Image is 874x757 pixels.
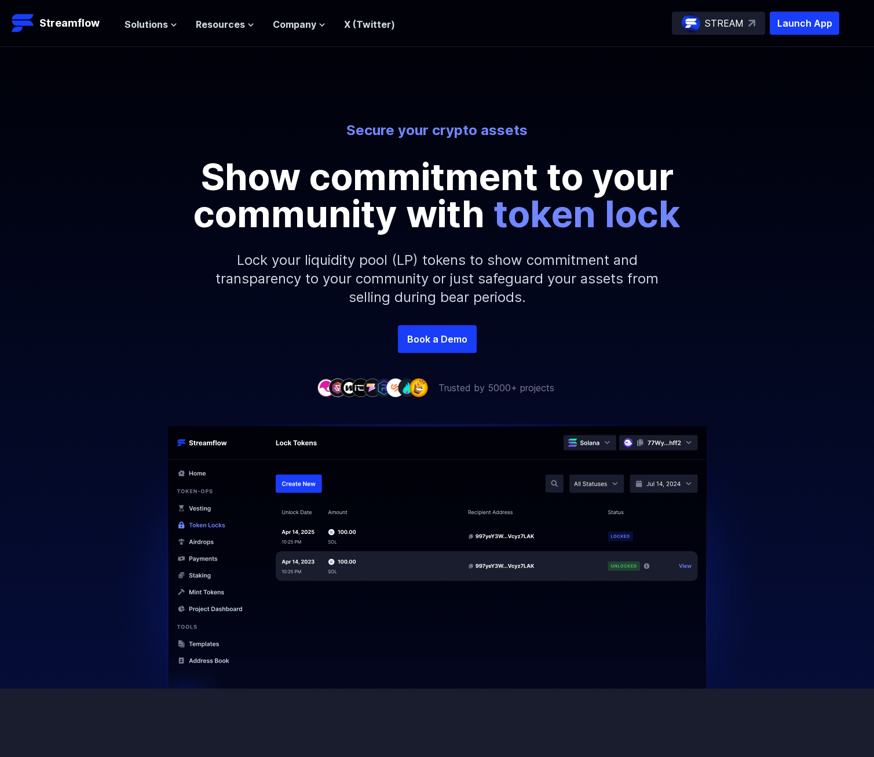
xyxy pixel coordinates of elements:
img: company-4 [352,378,370,396]
img: Streamflow Logo [12,12,35,35]
img: Hero Image [107,424,767,718]
img: company-5 [363,378,382,396]
span: Resources [196,17,245,31]
img: company-3 [340,378,359,396]
img: streamflow-logo-circle.png [682,14,700,32]
button: Solutions [125,17,177,31]
p: Lock your liquidity pool (LP) tokens to show commitment and transparency to your community or jus... [188,232,686,325]
p: STREAM [705,16,744,30]
button: Launch App [770,12,839,35]
img: company-6 [375,378,393,396]
a: Streamflow [12,12,113,35]
p: Streamflow [39,15,100,31]
p: Trusted by 5000+ projects [438,381,554,395]
img: company-1 [317,378,335,396]
button: Company [273,17,326,31]
button: Resources [196,17,254,31]
img: company-2 [328,378,347,396]
span: Solutions [125,17,168,31]
a: Book a Demo [398,325,477,353]
img: company-9 [409,378,428,396]
img: top-right-arrow.svg [748,20,755,27]
span: Company [273,17,316,31]
p: Secure your crypto assets [116,121,758,140]
img: company-8 [398,378,416,396]
a: STREAM [672,12,765,35]
p: Show commitment to your community with [177,158,698,232]
span: token lock [493,191,681,236]
a: X (Twitter) [344,19,395,30]
img: company-7 [386,378,405,396]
